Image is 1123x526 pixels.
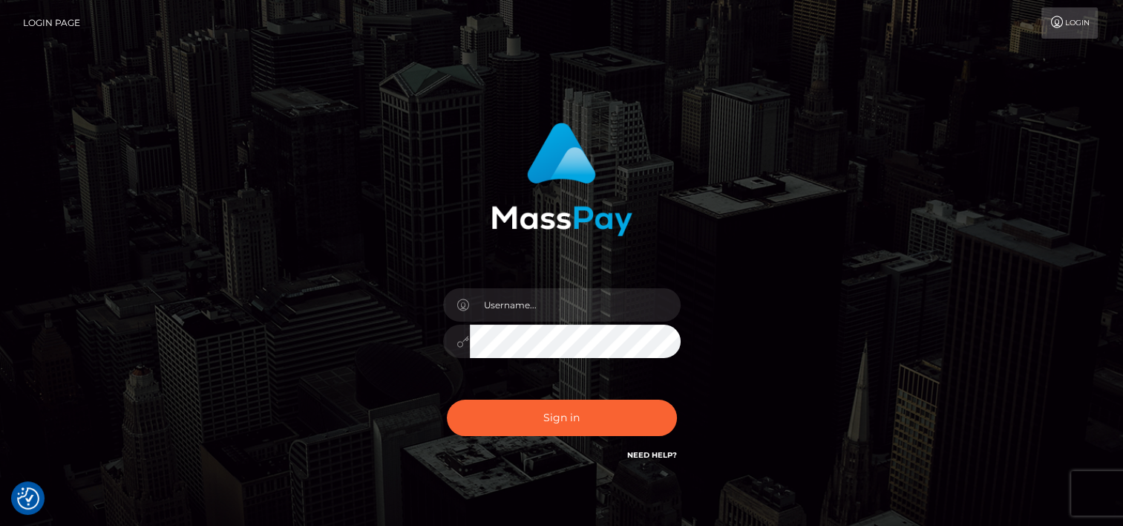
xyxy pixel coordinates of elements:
a: Login Page [23,7,80,39]
button: Sign in [447,400,677,436]
button: Consent Preferences [17,487,39,510]
img: Revisit consent button [17,487,39,510]
a: Login [1041,7,1098,39]
input: Username... [470,288,681,322]
a: Need Help? [627,450,677,460]
img: MassPay Login [491,123,632,236]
